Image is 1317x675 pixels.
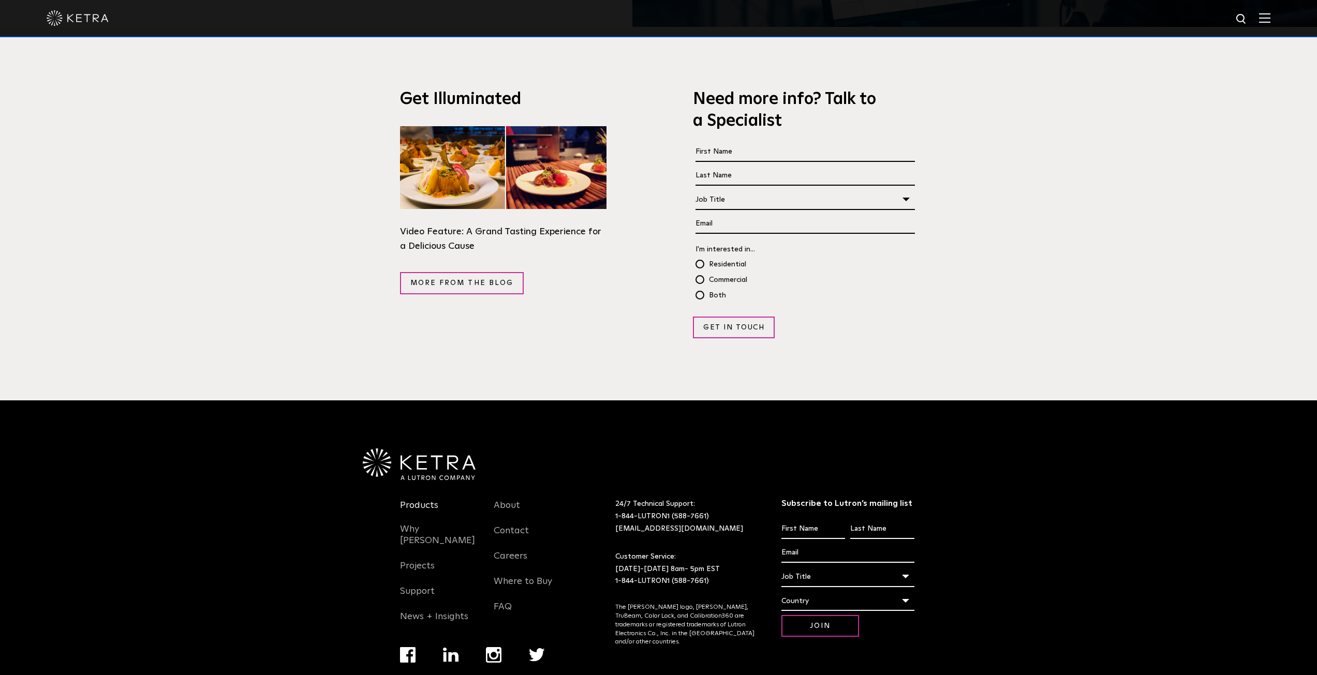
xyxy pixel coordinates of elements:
h3: Get Illuminated [400,89,606,111]
input: Get in Touch [693,317,775,338]
a: Products [400,500,438,523]
img: instagram [486,647,501,663]
input: First Name [781,519,845,539]
span: Both [696,288,726,303]
img: twitter [529,648,545,662]
div: Job Title [696,190,915,209]
input: Last Name [850,519,914,539]
div: Navigation Menu [494,498,572,625]
a: Contact [494,525,529,549]
h3: Subscribe to Lutron’s mailing list [781,498,914,509]
span: Residential [696,257,746,272]
a: Video Feature: A Grand Tasting Experience for a Delicious Cause [400,126,606,254]
img: facebook [400,647,416,663]
img: linkedin [443,648,459,662]
p: Customer Service: [DATE]-[DATE] 8am- 5pm EST [615,551,756,588]
a: News + Insights [400,611,468,635]
input: Email [781,543,914,563]
a: Careers [494,550,527,574]
div: Country [781,591,914,611]
a: Why [PERSON_NAME] [400,523,479,559]
a: Projects [400,560,435,584]
a: 1-844-LUTRON1 (588-7661) [615,577,709,584]
img: C-CAP-IlluminatedSection [400,126,606,209]
input: Last Name [696,166,915,186]
div: Navigation Menu [400,498,479,635]
input: Join [781,615,859,637]
img: Ketra-aLutronCo_White_RGB [363,448,476,481]
a: Where to Buy [494,576,552,599]
span: I'm interested in... [696,246,755,253]
p: The [PERSON_NAME] logo, [PERSON_NAME], TruBeam, Color Lock, and Calibration360 are trademarks or ... [615,603,756,647]
a: More from the blog [400,272,524,294]
p: 24/7 Technical Support: [615,498,756,535]
img: Hamburger%20Nav.svg [1259,13,1270,23]
span: Commercial [696,273,747,288]
img: search icon [1235,13,1248,26]
input: First Name [696,142,915,162]
img: ketra-logo-2019-white [47,10,109,26]
div: Video Feature: A Grand Tasting Experience for a Delicious Cause [400,224,606,254]
a: [EMAIL_ADDRESS][DOMAIN_NAME] [615,525,743,532]
a: 1-844-LUTRON1 (588-7661) [615,513,709,520]
a: Support [400,586,435,609]
input: Email [696,214,915,234]
h3: Need more info? Talk to a Specialist [693,89,880,132]
a: About [494,500,520,523]
a: FAQ [494,601,512,625]
div: Job Title [781,567,914,587]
